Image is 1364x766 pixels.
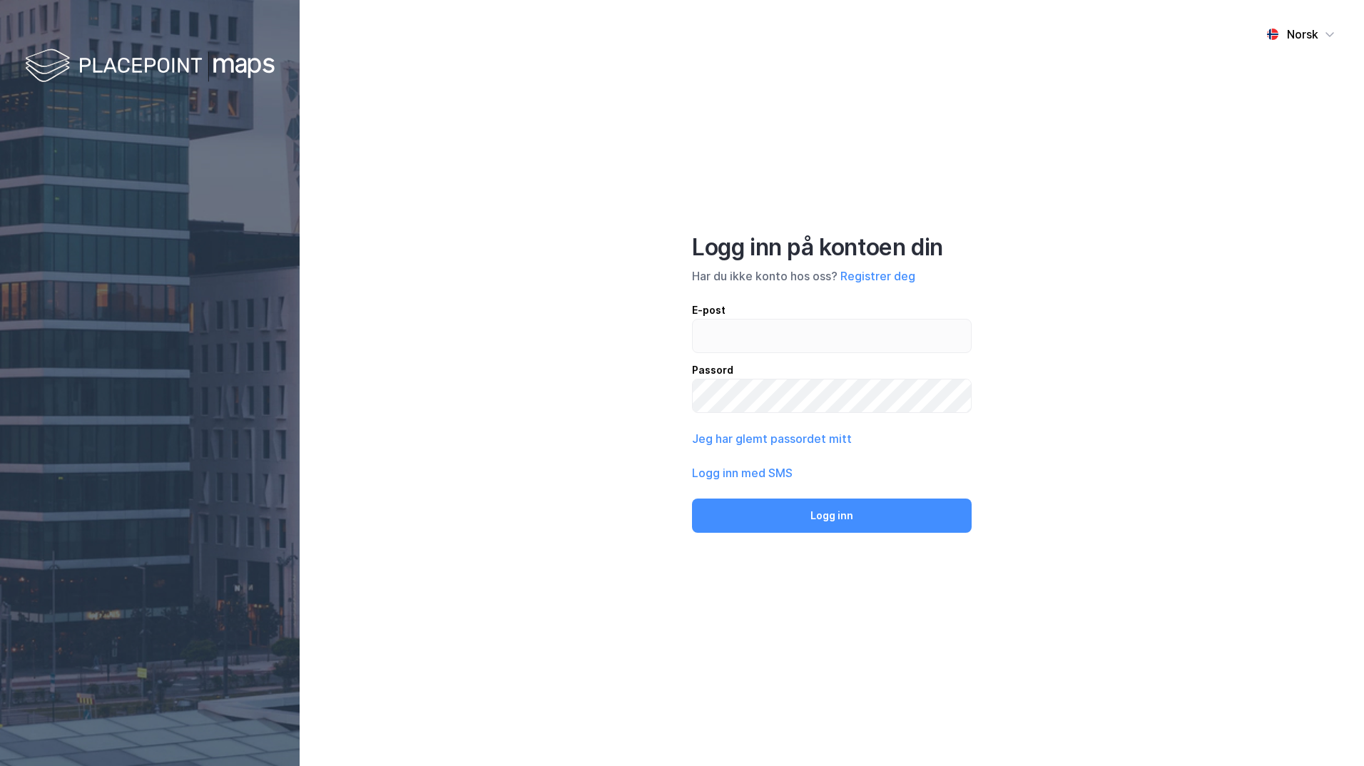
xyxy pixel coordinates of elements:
[692,464,793,481] button: Logg inn med SMS
[840,267,915,285] button: Registrer deg
[692,499,972,533] button: Logg inn
[692,430,852,447] button: Jeg har glemt passordet mitt
[692,362,972,379] div: Passord
[25,46,275,88] img: logo-white.f07954bde2210d2a523dddb988cd2aa7.svg
[692,233,972,262] div: Logg inn på kontoen din
[692,267,972,285] div: Har du ikke konto hos oss?
[692,302,972,319] div: E-post
[1287,26,1318,43] div: Norsk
